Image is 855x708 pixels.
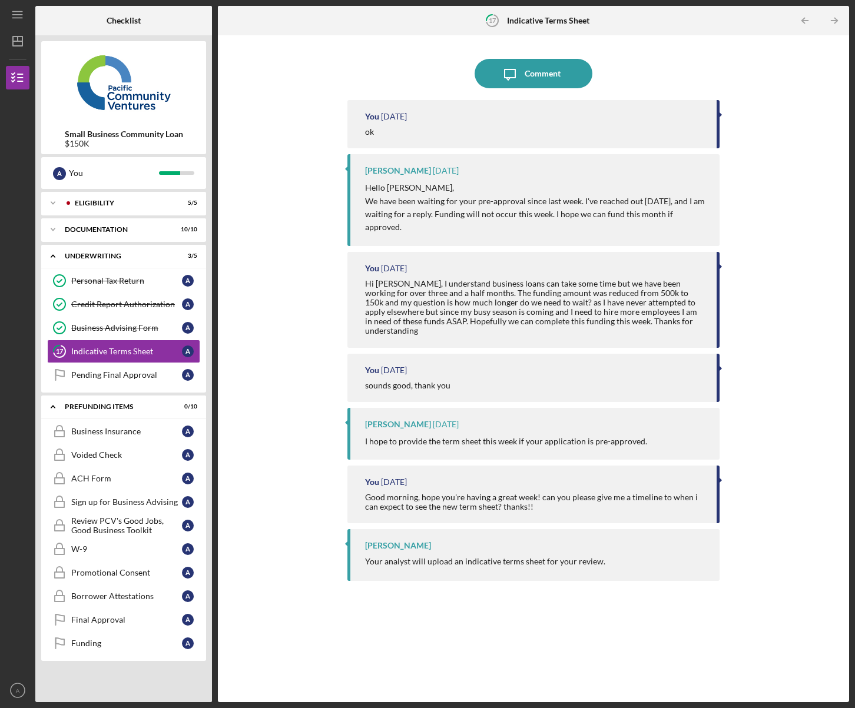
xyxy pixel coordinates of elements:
[182,590,194,602] div: A
[65,403,168,410] div: Prefunding Items
[71,370,182,380] div: Pending Final Approval
[71,639,182,648] div: Funding
[381,477,407,487] time: 2025-08-06 13:03
[381,365,407,375] time: 2025-08-07 17:58
[47,537,200,561] a: W-9A
[107,16,141,25] b: Checklist
[381,112,407,121] time: 2025-08-13 20:07
[365,365,379,375] div: You
[182,322,194,334] div: A
[65,129,183,139] b: Small Business Community Loan
[182,496,194,508] div: A
[71,347,182,356] div: Indicative Terms Sheet
[433,166,459,175] time: 2025-08-13 19:48
[71,427,182,436] div: Business Insurance
[47,584,200,608] a: Borrower AttestationsA
[53,167,66,180] div: A
[71,276,182,285] div: Personal Tax Return
[475,59,592,88] button: Comment
[365,557,605,566] div: Your analyst will upload an indicative terms sheet for your review.
[176,226,197,233] div: 10 / 10
[71,300,182,309] div: Credit Report Authorization
[433,420,459,429] time: 2025-08-07 17:35
[182,614,194,626] div: A
[365,279,704,336] div: Hi [PERSON_NAME], I understand business loans can take some time but we have been working for ove...
[47,561,200,584] a: Promotional ConsentA
[6,679,29,702] button: A
[71,615,182,624] div: Final Approval
[47,608,200,631] a: Final ApprovalA
[365,127,374,137] div: ok
[176,200,197,207] div: 5 / 5
[71,591,182,601] div: Borrower Attestations
[365,420,431,429] div: [PERSON_NAME]
[525,59,561,88] div: Comment
[47,490,200,514] a: Sign up for Business AdvisingA
[507,16,589,25] b: Indicative Terms Sheet
[365,541,431,550] div: [PERSON_NAME]
[56,348,64,355] tspan: 17
[182,345,194,357] div: A
[182,520,194,531] div: A
[176,403,197,410] div: 0 / 10
[47,443,200,467] a: Voided CheckA
[47,363,200,387] a: Pending Final ApprovalA
[365,477,379,487] div: You
[41,47,206,118] img: Product logo
[75,200,168,207] div: Eligibility
[365,381,450,390] div: sounds good, thank you
[71,568,182,577] div: Promotional Consent
[71,474,182,483] div: ACH Form
[47,292,200,316] a: Credit Report AuthorizationA
[365,493,704,511] div: Good morning, hope you're having a great week! can you please give me a timeline to when i can ex...
[182,298,194,310] div: A
[365,435,647,448] p: I hope to provide the term sheet this week if your application is pre-approved.
[182,473,194,484] div: A
[47,420,200,443] a: Business InsuranceA
[65,139,183,148] div: $150K
[47,316,200,340] a: Business Advising FormA
[65,226,168,233] div: Documentation
[47,340,200,363] a: 17Indicative Terms SheetA
[381,264,407,273] time: 2025-08-13 16:48
[182,426,194,437] div: A
[182,369,194,381] div: A
[182,449,194,461] div: A
[176,252,197,260] div: 3 / 5
[47,467,200,490] a: ACH FormA
[69,163,159,183] div: You
[365,195,707,234] p: We have been waiting for your pre-approval since last week. I've reached out [DATE], and I am wai...
[71,323,182,333] div: Business Advising Form
[488,16,496,24] tspan: 17
[365,264,379,273] div: You
[71,497,182,507] div: Sign up for Business Advising
[365,181,707,194] p: Hello [PERSON_NAME],
[16,687,20,694] text: A
[182,637,194,649] div: A
[47,269,200,292] a: Personal Tax ReturnA
[71,450,182,460] div: Voided Check
[65,252,168,260] div: Underwriting
[182,567,194,579] div: A
[47,631,200,655] a: FundingA
[47,514,200,537] a: Review PCV's Good Jobs, Good Business ToolkitA
[365,112,379,121] div: You
[71,544,182,554] div: W-9
[71,516,182,535] div: Review PCV's Good Jobs, Good Business Toolkit
[365,166,431,175] div: [PERSON_NAME]
[182,275,194,287] div: A
[182,543,194,555] div: A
